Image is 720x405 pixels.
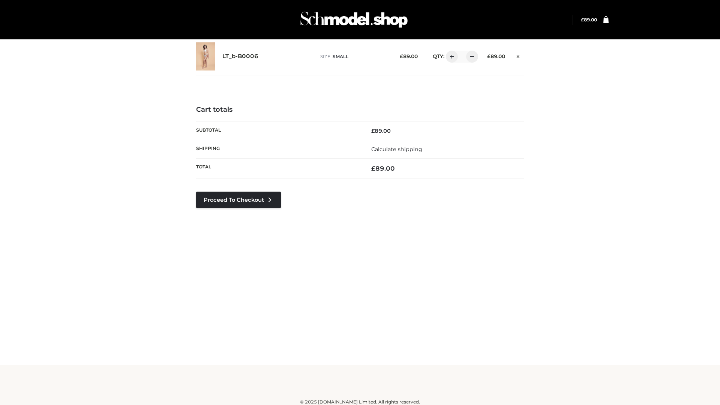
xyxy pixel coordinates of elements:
span: SMALL [333,54,348,59]
span: £ [371,165,375,172]
bdi: 89.00 [400,53,418,59]
bdi: 89.00 [487,53,505,59]
th: Shipping [196,140,360,158]
span: £ [400,53,403,59]
th: Subtotal [196,121,360,140]
bdi: 89.00 [581,17,597,22]
p: size : [320,53,388,60]
a: LT_b-B0006 [222,53,258,60]
bdi: 89.00 [371,127,391,134]
img: Schmodel Admin 964 [298,5,410,34]
bdi: 89.00 [371,165,395,172]
h4: Cart totals [196,106,524,114]
span: £ [581,17,584,22]
div: QTY: [425,51,475,63]
span: £ [487,53,490,59]
a: £89.00 [581,17,597,22]
a: Proceed to Checkout [196,192,281,208]
a: Remove this item [513,51,524,60]
th: Total [196,159,360,178]
a: Calculate shipping [371,146,422,153]
span: £ [371,127,375,134]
